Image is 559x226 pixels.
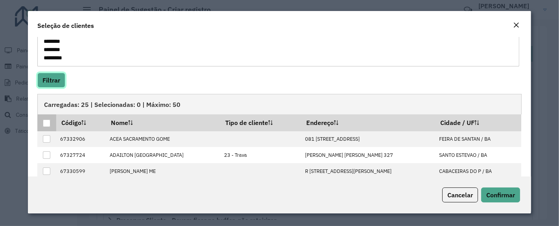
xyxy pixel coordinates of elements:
[105,131,220,147] td: ACEA SACRAMENTO GOME
[37,21,94,30] h4: Seleção de clientes
[105,163,220,179] td: [PERSON_NAME] ME
[56,114,106,131] th: Código
[56,163,106,179] td: 67330599
[486,191,515,199] span: Confirmar
[447,191,473,199] span: Cancelar
[105,147,220,163] td: ADAILTON [GEOGRAPHIC_DATA]
[511,20,522,31] button: Close
[442,187,478,202] button: Cancelar
[301,131,435,147] td: 081 [STREET_ADDRESS]
[513,22,519,28] em: Fechar
[301,114,435,131] th: Endereço
[435,147,522,163] td: SANTO ESTEVAO / BA
[220,114,301,131] th: Tipo de cliente
[481,187,520,202] button: Confirmar
[435,163,522,179] td: CABACEIRAS DO P / BA
[435,114,522,131] th: Cidade / UF
[105,114,220,131] th: Nome
[56,131,106,147] td: 67332906
[220,147,301,163] td: 23 - Trava
[37,94,522,114] div: Carregadas: 25 | Selecionadas: 0 | Máximo: 50
[37,73,65,88] button: Filtrar
[301,163,435,179] td: R [STREET_ADDRESS][PERSON_NAME]
[56,147,106,163] td: 67327724
[435,131,522,147] td: FEIRA DE SANTAN / BA
[301,147,435,163] td: [PERSON_NAME] [PERSON_NAME] 327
